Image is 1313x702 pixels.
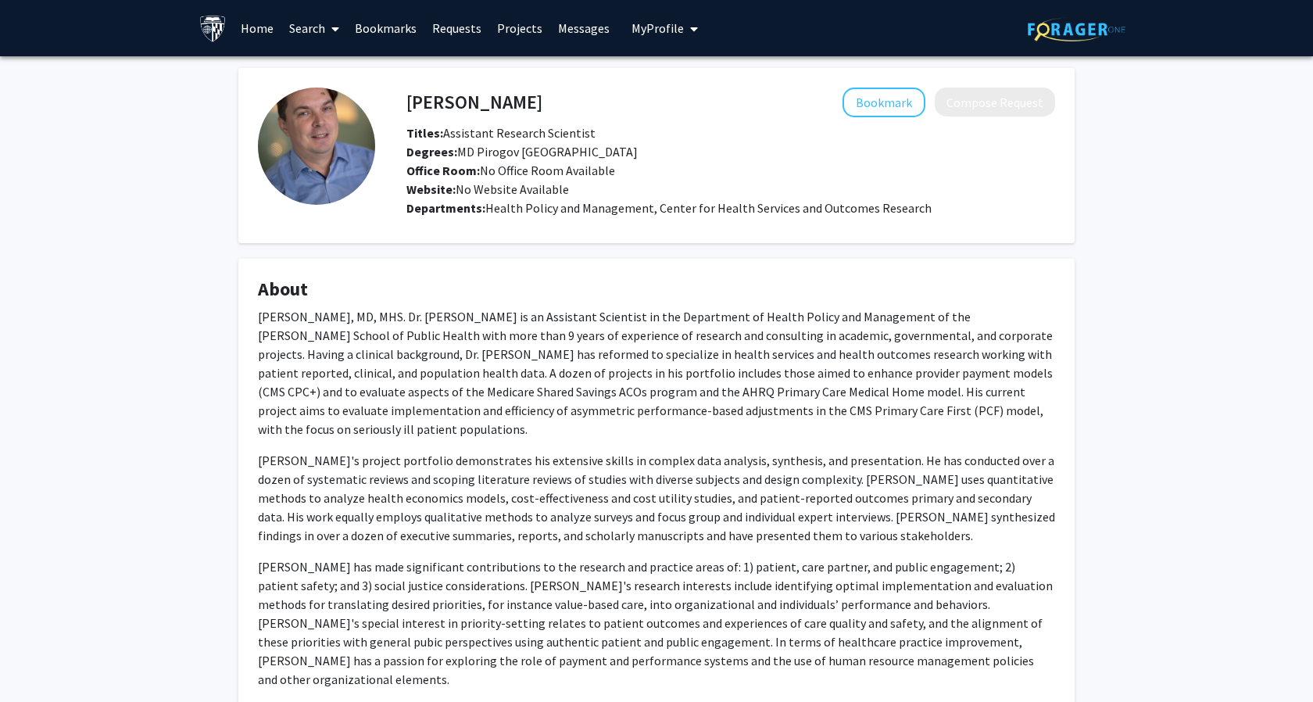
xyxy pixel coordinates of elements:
b: Website: [406,181,456,197]
a: Messages [550,1,617,56]
button: Add Vadim Dukhanin to Bookmarks [843,88,925,117]
img: Profile Picture [258,88,375,205]
img: ForagerOne Logo [1028,17,1125,41]
p: [PERSON_NAME] has made significant contributions to the research and practice areas of: 1) patien... [258,557,1055,689]
span: MD Pirogov [GEOGRAPHIC_DATA] [406,144,638,159]
b: Titles: [406,125,443,141]
p: [PERSON_NAME], MD, MHS. Dr. [PERSON_NAME] is an Assistant Scientist in the Department of Health P... [258,307,1055,439]
span: Health Policy and Management, Center for Health Services and Outcomes Research [485,200,932,216]
span: No Office Room Available [406,163,615,178]
b: Office Room: [406,163,480,178]
a: Projects [489,1,550,56]
p: [PERSON_NAME]'s project portfolio demonstrates his extensive skills in complex data analysis, syn... [258,451,1055,545]
span: Assistant Research Scientist [406,125,596,141]
button: Compose Request to Vadim Dukhanin [935,88,1055,116]
img: Johns Hopkins University Logo [199,15,227,42]
b: Departments: [406,200,485,216]
iframe: Chat [12,632,66,690]
b: Degrees: [406,144,457,159]
h4: About [258,278,1055,301]
span: No Website Available [406,181,569,197]
a: Requests [424,1,489,56]
h4: [PERSON_NAME] [406,88,542,116]
a: Home [233,1,281,56]
a: Search [281,1,347,56]
span: My Profile [631,20,684,36]
a: Bookmarks [347,1,424,56]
